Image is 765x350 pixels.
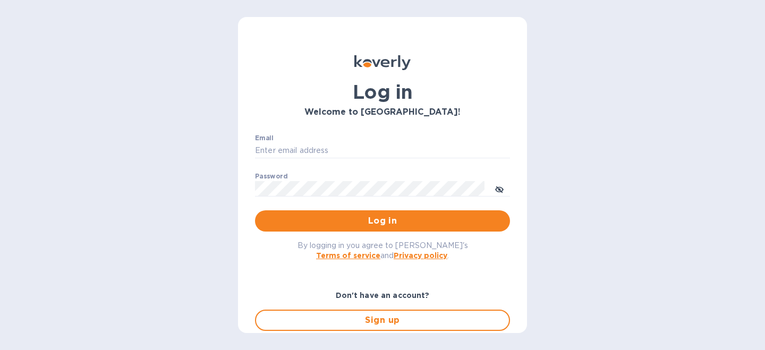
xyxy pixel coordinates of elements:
span: Sign up [265,314,500,327]
b: Don't have an account? [336,291,430,300]
button: toggle password visibility [489,178,510,199]
img: Koverly [354,55,411,70]
h3: Welcome to [GEOGRAPHIC_DATA]! [255,107,510,117]
button: Sign up [255,310,510,331]
input: Enter email address [255,143,510,159]
a: Privacy policy [394,251,447,260]
span: Log in [263,215,501,227]
a: Terms of service [316,251,380,260]
label: Password [255,173,287,180]
h1: Log in [255,81,510,103]
span: By logging in you agree to [PERSON_NAME]'s and . [297,241,468,260]
label: Email [255,135,274,141]
button: Log in [255,210,510,232]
